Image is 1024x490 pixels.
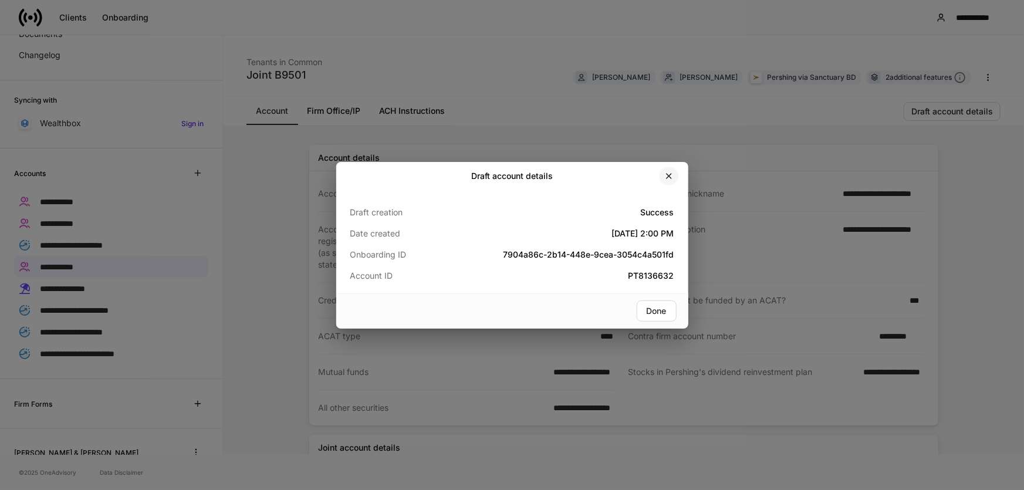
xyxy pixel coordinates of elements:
[458,228,674,239] h5: [DATE] 2:00 PM
[458,249,674,261] h5: 7904a86c-2b14-448e-9cea-3054c4a501fd
[471,170,553,182] h2: Draft account details
[458,270,674,282] h5: PT8136632
[350,207,458,218] p: Draft creation
[647,307,667,315] div: Done
[637,300,677,322] button: Done
[350,270,458,282] p: Account ID
[458,207,674,218] h5: Success
[350,228,458,239] p: Date created
[350,249,458,261] p: Onboarding ID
